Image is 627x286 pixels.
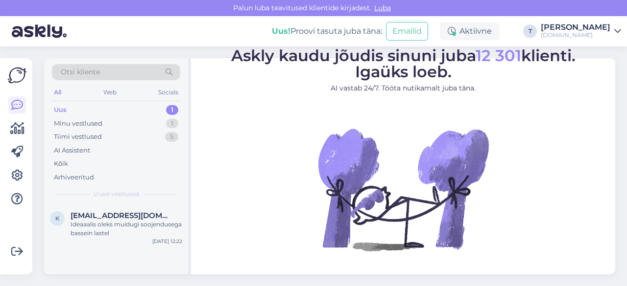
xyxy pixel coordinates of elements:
span: Luba [371,3,394,12]
div: T [523,24,537,38]
div: 1 [166,119,178,129]
div: Socials [156,86,180,99]
div: 5 [165,132,178,142]
div: Aktiivne [440,22,500,40]
span: Askly kaudu jõudis sinuni juba klienti. Igaüks loeb. [231,46,576,81]
a: [PERSON_NAME][DOMAIN_NAME] [541,23,621,39]
span: 12 301 [476,46,521,65]
div: Proovi tasuta juba täna: [272,25,382,37]
span: Uued vestlused [94,190,139,198]
span: k [55,215,60,222]
div: Minu vestlused [54,119,102,129]
p: AI vastab 24/7. Tööta nutikamalt juba täna. [231,83,576,93]
button: Emailid [386,22,428,41]
div: [DATE] 12:22 [152,238,182,245]
div: [DOMAIN_NAME] [541,31,610,39]
span: Otsi kliente [61,67,100,77]
img: Askly Logo [8,66,26,85]
b: Uus! [272,26,290,36]
div: Ideaaalis oleks muidugi soojendusega bassein lastel [71,220,182,238]
div: Uus [54,105,67,115]
img: No Chat active [315,101,491,277]
div: 1 [166,105,178,115]
div: All [52,86,63,99]
div: Web [101,86,119,99]
div: [PERSON_NAME] [541,23,610,31]
div: Arhiveeritud [54,173,94,182]
span: ketrin.vessenberg@gmail.com [71,211,172,220]
div: Kõik [54,159,68,169]
div: Tiimi vestlused [54,132,102,142]
div: AI Assistent [54,146,90,155]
